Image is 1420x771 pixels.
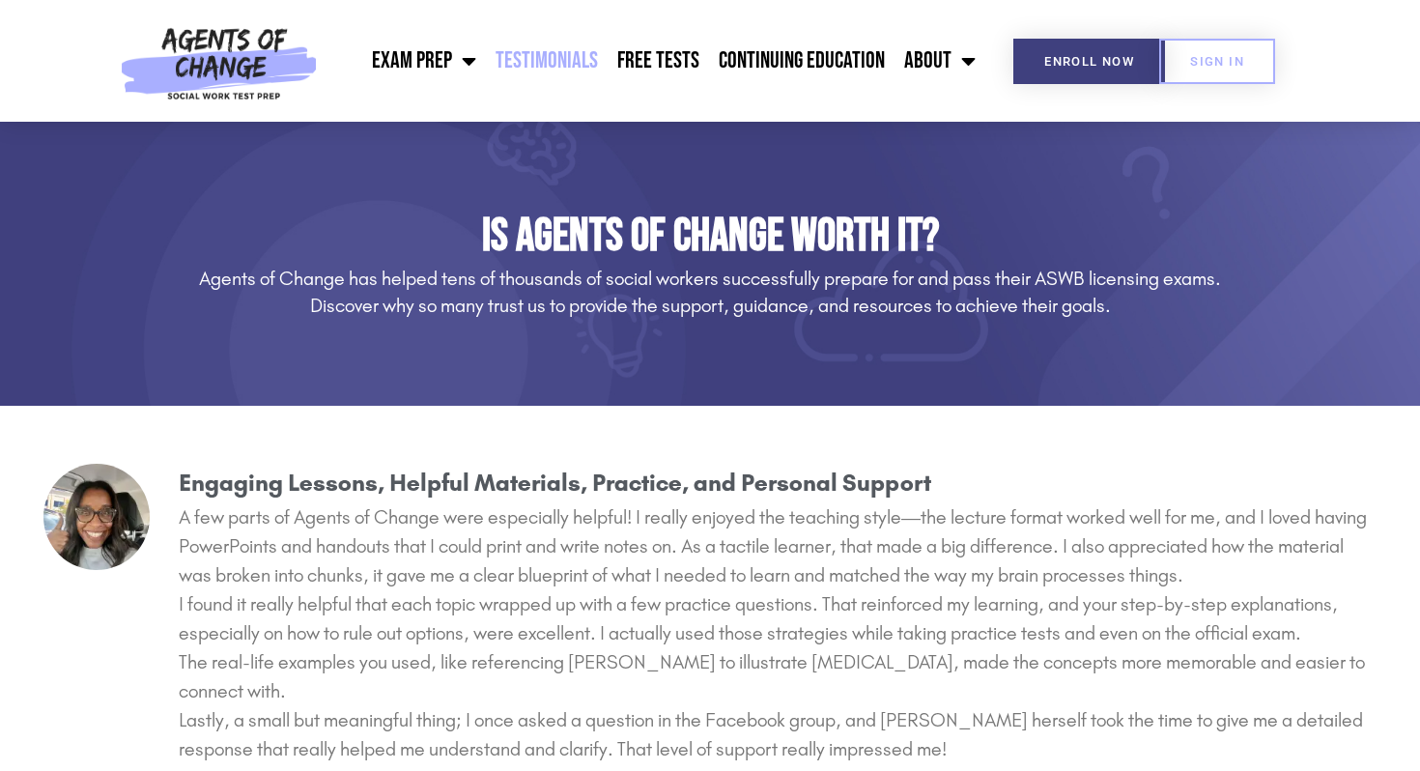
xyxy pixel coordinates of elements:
span: SIGN IN [1190,55,1244,68]
nav: Menu [327,37,985,85]
h3: Engaging Lessons, Helpful Materials, Practice, and Personal Support [179,464,1377,502]
a: Continuing Education [709,37,895,85]
p: I found it really helpful that each topic wrapped up with a few practice questions. That reinforc... [179,589,1377,647]
a: Free Tests [608,37,709,85]
p: A few parts of Agents of Change were especially helpful! I really enjoyed the teaching style—the ... [179,502,1377,589]
h3: Agents of Change has helped tens of thousands of social workers successfully prepare for and pass... [169,265,1251,319]
a: Testimonials [486,37,608,85]
a: Enroll Now [1013,39,1165,84]
h1: Is Agents of Change Worth It? [169,209,1251,265]
a: About [895,37,985,85]
p: Lastly, a small but meaningful thing; I once asked a question in the Facebook group, and [PERSON_... [179,705,1377,763]
p: The real-life examples you used, like referencing [PERSON_NAME] to illustrate [MEDICAL_DATA], mad... [179,647,1377,705]
a: SIGN IN [1159,39,1275,84]
span: Enroll Now [1044,55,1134,68]
a: Exam Prep [362,37,486,85]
